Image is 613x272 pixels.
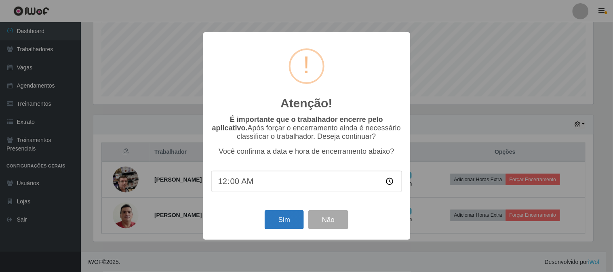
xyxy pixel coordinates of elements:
[265,210,304,229] button: Sim
[280,96,332,111] h2: Atenção!
[211,147,402,156] p: Você confirma a data e hora de encerramento abaixo?
[211,115,402,141] p: Após forçar o encerramento ainda é necessário classificar o trabalhador. Deseja continuar?
[308,210,348,229] button: Não
[212,115,383,132] b: É importante que o trabalhador encerre pelo aplicativo.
